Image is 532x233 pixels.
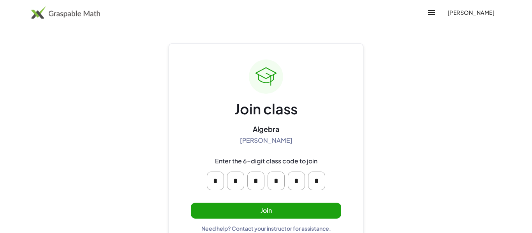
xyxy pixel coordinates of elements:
[234,100,298,118] div: Join class
[240,137,292,145] div: [PERSON_NAME]
[201,225,331,232] div: Need help? Contact your instructor for assistance.
[447,9,495,16] span: [PERSON_NAME]
[191,203,341,219] button: Join
[253,124,279,133] div: Algebra
[215,157,317,165] div: Enter the 6-digit class code to join
[441,5,501,19] button: [PERSON_NAME]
